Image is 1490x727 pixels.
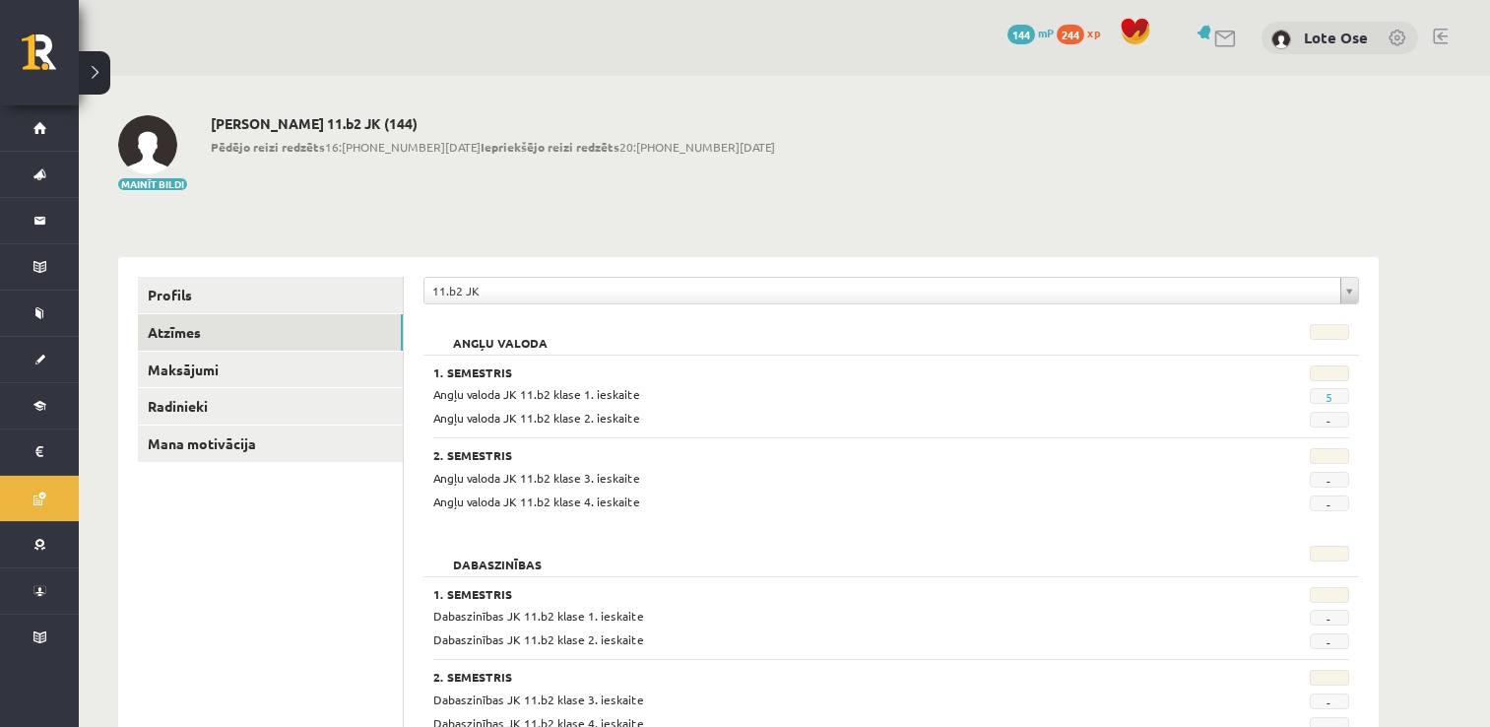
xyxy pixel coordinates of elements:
[1304,28,1368,47] a: Lote Ose
[433,692,644,707] span: Dabaszinības JK 11.b2 klase 3. ieskaite
[138,352,403,388] a: Maksājumi
[138,388,403,425] a: Radinieki
[138,426,403,462] a: Mana motivācija
[138,277,403,313] a: Profils
[424,278,1358,303] a: 11.b2 JK
[432,278,1332,303] span: 11.b2 JK
[211,138,775,156] span: 16:[PHONE_NUMBER][DATE] 20:[PHONE_NUMBER][DATE]
[433,386,640,402] span: Angļu valoda JK 11.b2 klase 1. ieskaite
[1007,25,1054,40] a: 144 mP
[433,546,561,565] h2: Dabaszinības
[481,139,619,155] b: Iepriekšējo reizi redzēts
[1057,25,1084,44] span: 244
[22,34,79,84] a: Rīgas 1. Tālmācības vidusskola
[433,631,644,647] span: Dabaszinības JK 11.b2 klase 2. ieskaite
[433,587,1192,601] h3: 1. Semestris
[1038,25,1054,40] span: mP
[118,178,187,190] button: Mainīt bildi
[433,608,644,624] span: Dabaszinības JK 11.b2 klase 1. ieskaite
[1310,633,1349,649] span: -
[1326,389,1332,405] a: 5
[1310,610,1349,626] span: -
[433,448,1192,462] h3: 2. Semestris
[138,314,403,351] a: Atzīmes
[1057,25,1110,40] a: 244 xp
[1007,25,1035,44] span: 144
[433,324,567,344] h2: Angļu valoda
[433,410,640,426] span: Angļu valoda JK 11.b2 klase 2. ieskaite
[211,139,325,155] b: Pēdējo reizi redzēts
[211,115,775,132] h2: [PERSON_NAME] 11.b2 JK (144)
[1310,472,1349,488] span: -
[1271,30,1291,49] img: Lote Ose
[1087,25,1100,40] span: xp
[118,115,177,174] img: Lote Ose
[1310,694,1349,709] span: -
[433,470,640,486] span: Angļu valoda JK 11.b2 klase 3. ieskaite
[1310,412,1349,428] span: -
[1310,496,1349,511] span: -
[433,670,1192,684] h3: 2. Semestris
[433,365,1192,379] h3: 1. Semestris
[433,494,640,509] span: Angļu valoda JK 11.b2 klase 4. ieskaite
